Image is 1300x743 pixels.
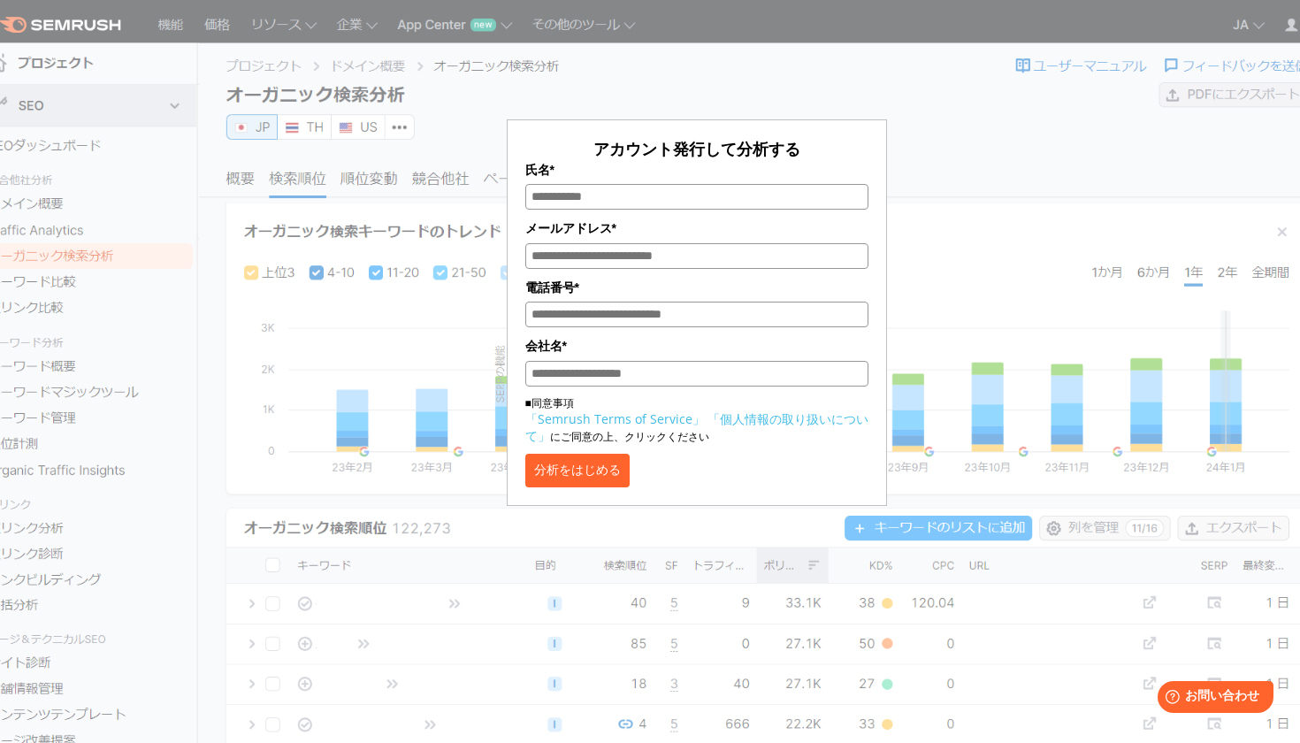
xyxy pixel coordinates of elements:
a: 「Semrush Terms of Service」 [525,410,705,427]
p: ■同意事項 にご同意の上、クリックください [525,395,868,445]
label: 電話番号* [525,278,868,297]
button: 分析をはじめる [525,454,630,487]
span: アカウント発行して分析する [593,138,800,159]
label: メールアドレス* [525,218,868,238]
a: 「個人情報の取り扱いについて」 [525,410,868,444]
iframe: Help widget launcher [1143,674,1281,724]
